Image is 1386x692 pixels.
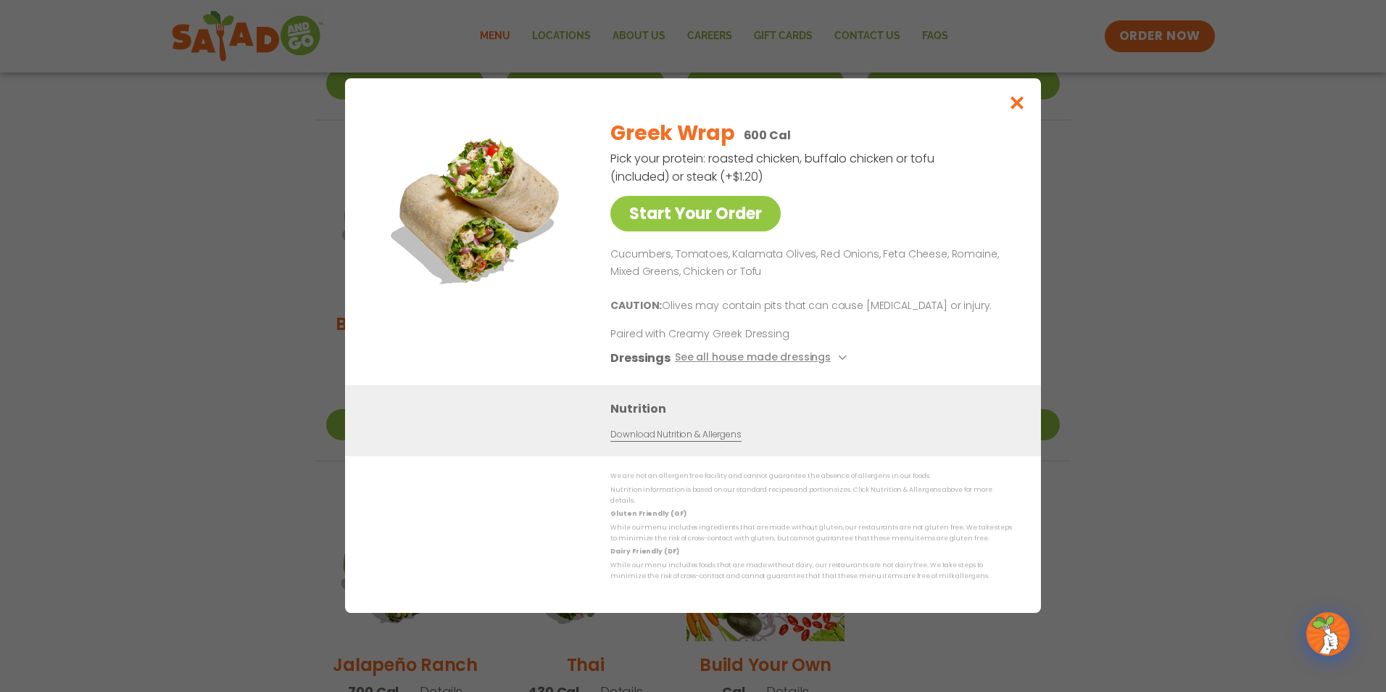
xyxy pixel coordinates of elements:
button: Close modal [994,78,1041,127]
h3: Dressings [610,350,671,368]
p: Pick your protein: roasted chicken, buffalo chicken or tofu (included) or steak (+$1.20) [610,149,937,186]
a: Download Nutrition & Allergens [610,429,741,442]
p: While our menu includes ingredients that are made without gluten, our restaurants are not gluten ... [610,522,1012,545]
b: CAUTION: [610,299,662,313]
h2: Greek Wrap [610,118,734,149]
img: Featured product photo for Greek Wrap [378,107,581,310]
p: Cucumbers, Tomatoes, Kalamata Olives, Red Onions, Feta Cheese, Romaine, Mixed Greens, Chicken or ... [610,246,1006,281]
p: 600 Cal [744,126,791,144]
p: While our menu includes foods that are made without dairy, our restaurants are not dairy free. We... [610,560,1012,582]
p: Nutrition information is based on our standard recipes and portion sizes. Click Nutrition & Aller... [610,485,1012,507]
p: Olives may contain pits that can cause [MEDICAL_DATA] or injury. [610,298,1006,316]
strong: Dairy Friendly (DF) [610,548,679,556]
button: See all house made dressings [675,350,851,368]
img: wpChatIcon [1308,614,1348,654]
h3: Nutrition [610,400,1019,419]
p: Paired with Creamy Greek Dressing [610,327,879,342]
a: Start Your Order [610,196,781,231]
strong: Gluten Friendly (GF) [610,510,686,519]
p: We are not an allergen free facility and cannot guarantee the absence of allergens in our foods. [610,471,1012,482]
